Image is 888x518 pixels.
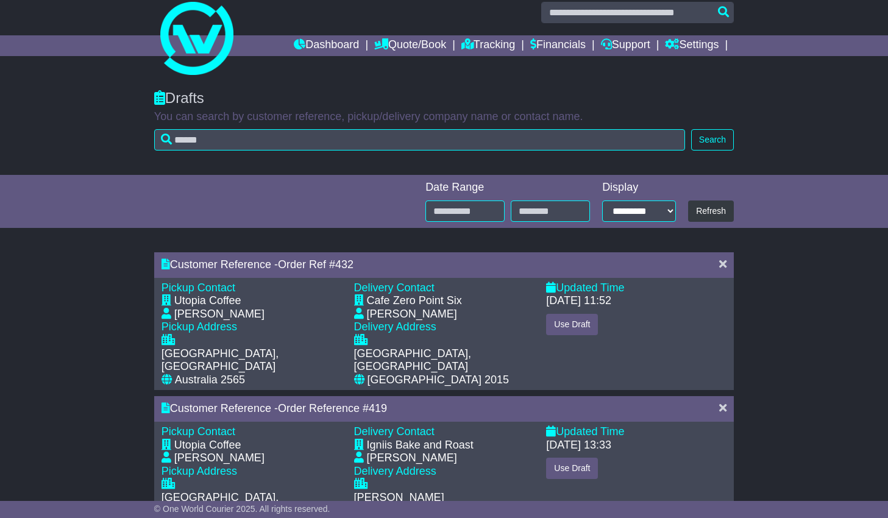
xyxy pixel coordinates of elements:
span: © One World Courier 2025. All rights reserved. [154,504,330,514]
div: [PERSON_NAME] [174,452,265,465]
div: Cafe Zero Point Six [367,294,462,308]
span: Pickup Address [162,465,237,477]
div: Igniis Bake and Roast [367,439,474,452]
div: [GEOGRAPHIC_DATA], [GEOGRAPHIC_DATA] [162,347,342,374]
span: Delivery Address [354,321,436,333]
div: Updated Time [546,282,726,295]
a: Settings [665,35,719,56]
div: [GEOGRAPHIC_DATA], [GEOGRAPHIC_DATA] [162,491,342,517]
a: Tracking [461,35,515,56]
span: Pickup Contact [162,282,235,294]
button: Use Draft [546,314,598,335]
a: Financials [530,35,586,56]
div: [PERSON_NAME] [367,308,457,321]
div: [DATE] 11:52 [546,294,611,308]
div: [GEOGRAPHIC_DATA] 2015 [368,374,509,387]
span: Delivery Address [354,465,436,477]
button: Search [691,129,734,151]
div: Utopia Coffee [174,439,241,452]
a: Quote/Book [374,35,446,56]
p: You can search by customer reference, pickup/delivery company name or contact name. [154,110,734,124]
span: Order Reference #419 [278,402,387,414]
div: Updated Time [546,425,726,439]
button: Use Draft [546,458,598,479]
div: Date Range [425,181,590,194]
span: Delivery Contact [354,282,435,294]
div: Drafts [154,90,734,107]
div: Display [602,181,676,194]
span: Pickup Address [162,321,237,333]
button: Refresh [688,200,734,222]
a: Support [601,35,650,56]
span: Pickup Contact [162,425,235,438]
span: Delivery Contact [354,425,435,438]
div: Australia 2565 [175,374,245,387]
div: Utopia Coffee [174,294,241,308]
div: [DATE] 13:33 [546,439,611,452]
div: [PERSON_NAME] [174,308,265,321]
div: Customer Reference - [162,258,707,272]
a: Dashboard [294,35,359,56]
div: [PERSON_NAME] [367,452,457,465]
div: Customer Reference - [162,402,707,416]
div: [GEOGRAPHIC_DATA], [GEOGRAPHIC_DATA] [354,347,535,374]
span: Order Ref #432 [278,258,353,271]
